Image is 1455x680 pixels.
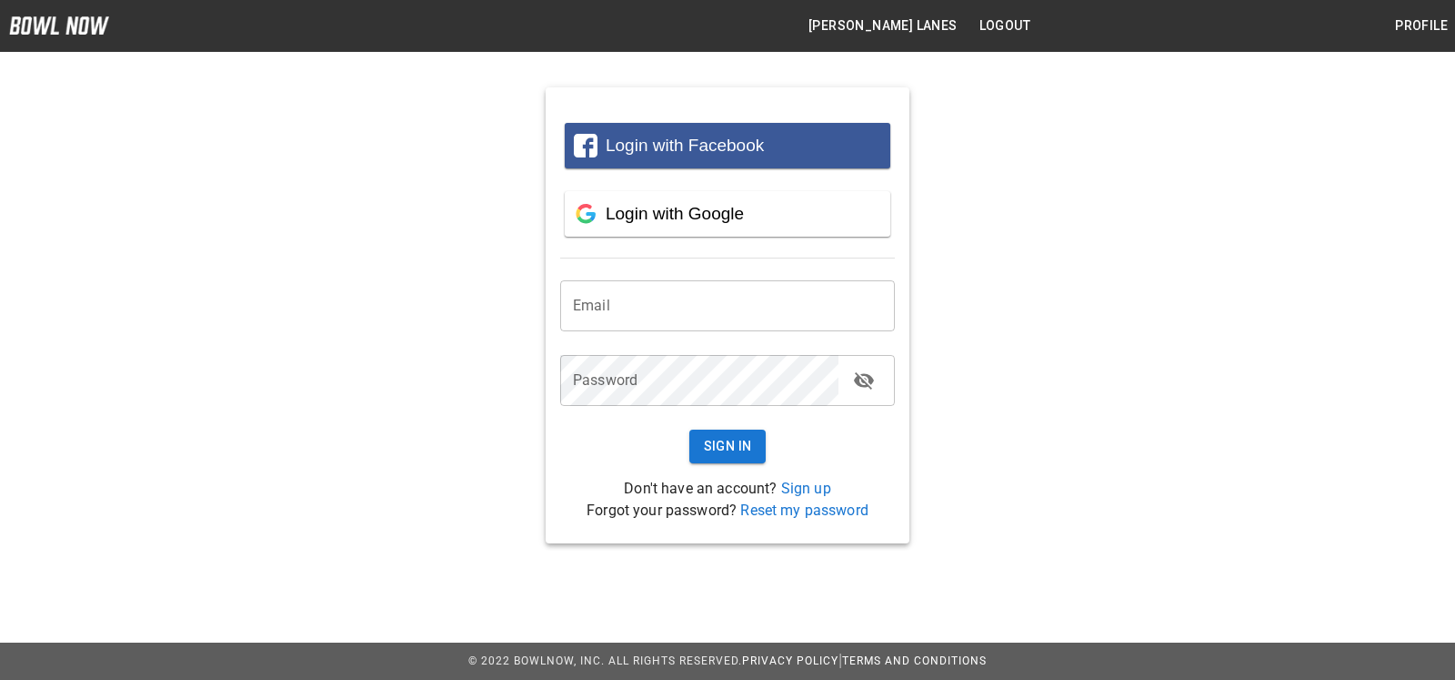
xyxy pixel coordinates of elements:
[565,191,890,237] button: Login with Google
[846,362,882,399] button: toggle password visibility
[742,655,838,667] a: Privacy Policy
[468,655,742,667] span: © 2022 BowlNow, Inc. All Rights Reserved.
[740,502,868,519] a: Reset my password
[560,500,895,522] p: Forgot your password?
[9,16,109,35] img: logo
[801,9,965,43] button: [PERSON_NAME] Lanes
[842,655,987,667] a: Terms and Conditions
[689,430,767,463] button: Sign In
[565,123,890,168] button: Login with Facebook
[606,136,764,155] span: Login with Facebook
[560,478,895,500] p: Don't have an account?
[781,480,831,497] a: Sign up
[972,9,1038,43] button: Logout
[606,204,744,223] span: Login with Google
[1388,9,1455,43] button: Profile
